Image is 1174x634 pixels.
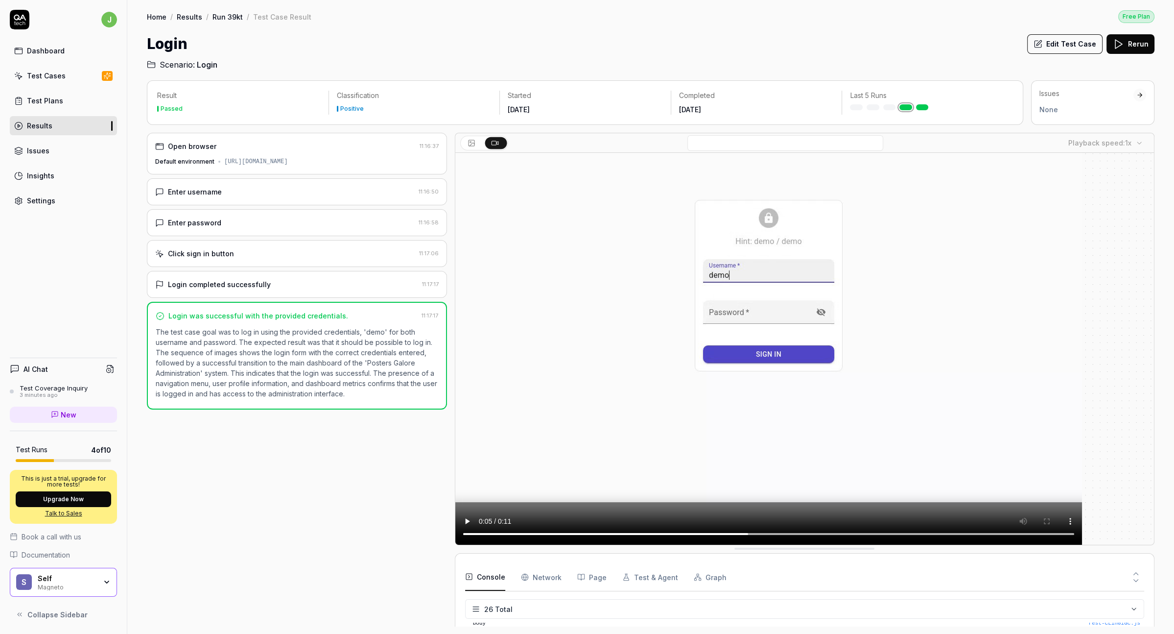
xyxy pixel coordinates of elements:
p: Last 5 Runs [850,91,1005,100]
a: Issues [10,141,117,160]
div: Insights [27,171,54,181]
div: Test Case Result [253,12,311,22]
a: Results [10,116,117,135]
h1: Login [147,33,188,55]
span: Book a call with us [22,532,81,542]
div: Positive [340,106,364,112]
span: Documentation [22,550,70,560]
time: 11:16:37 [420,143,439,149]
time: 11:17:17 [422,281,439,288]
div: Magneto [38,583,96,590]
time: [DATE] [679,105,701,114]
div: None [1039,104,1133,115]
div: / [170,12,173,22]
div: Playback speed: [1068,138,1131,148]
a: Run 39kt [212,12,243,22]
time: [DATE] [508,105,530,114]
button: rest-CL1h0lGc.js [1088,619,1140,628]
a: New [10,407,117,423]
div: Passed [161,106,183,112]
div: Login completed successfully [168,279,271,290]
div: Enter password [168,218,221,228]
button: Test & Agent [622,563,678,591]
p: Completed [679,91,834,100]
a: Test Plans [10,91,117,110]
button: SSelfMagneto [10,568,117,597]
div: Login was successful with the provided credentials. [168,311,348,321]
div: / [206,12,209,22]
div: Self [38,574,96,583]
a: Talk to Sales [16,509,111,518]
button: Edit Test Case [1027,34,1103,54]
div: 3 minutes ago [20,392,88,399]
div: Dashboard [27,46,65,56]
a: Results [177,12,202,22]
div: Issues [1039,89,1133,98]
div: Test Cases [27,71,66,81]
button: j [101,10,117,29]
a: Test Coverage Inquiry3 minutes ago [10,384,117,399]
div: Click sign in button [168,248,234,259]
a: Test Cases [10,66,117,85]
time: 11:17:06 [419,250,439,257]
span: Collapse Sidebar [27,610,88,620]
div: Open browser [168,141,216,151]
button: Rerun [1106,34,1154,54]
span: Scenario: [158,59,195,71]
span: Login [197,59,217,71]
p: Classification [337,91,492,100]
a: Book a call with us [10,532,117,542]
a: Scenario:Login [147,59,217,71]
div: Results [27,121,52,131]
button: Page [577,563,607,591]
span: S [16,574,32,590]
div: Default environment [155,157,214,166]
h4: AI Chat [23,364,48,374]
time: 11:16:58 [419,219,439,226]
a: Dashboard [10,41,117,60]
span: j [101,12,117,27]
div: Enter username [168,187,222,197]
a: Home [147,12,166,22]
button: Collapse Sidebar [10,605,117,624]
div: [URL][DOMAIN_NAME] [224,157,288,166]
div: Test Plans [27,96,63,106]
a: Insights [10,166,117,185]
span: 4 of 10 [91,445,111,455]
a: Documentation [10,550,117,560]
div: / [247,12,249,22]
p: This is just a trial, upgrade for more tests! [16,476,111,488]
pre: body [473,619,1140,628]
p: Started [508,91,663,100]
span: New [61,410,76,420]
time: 11:16:50 [419,188,439,195]
p: The test case goal was to log in using the provided credentials, 'demo' for both username and pas... [156,327,438,399]
div: Issues [27,146,49,156]
a: Settings [10,191,117,210]
button: Network [521,563,562,591]
button: Console [465,563,505,591]
p: Result [157,91,321,100]
button: Upgrade Now [16,491,111,507]
div: Settings [27,195,55,206]
button: Graph [694,563,727,591]
time: 11:17:17 [422,312,438,319]
button: Free Plan [1118,10,1154,23]
div: Test Coverage Inquiry [20,384,88,392]
h5: Test Runs [16,445,47,454]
